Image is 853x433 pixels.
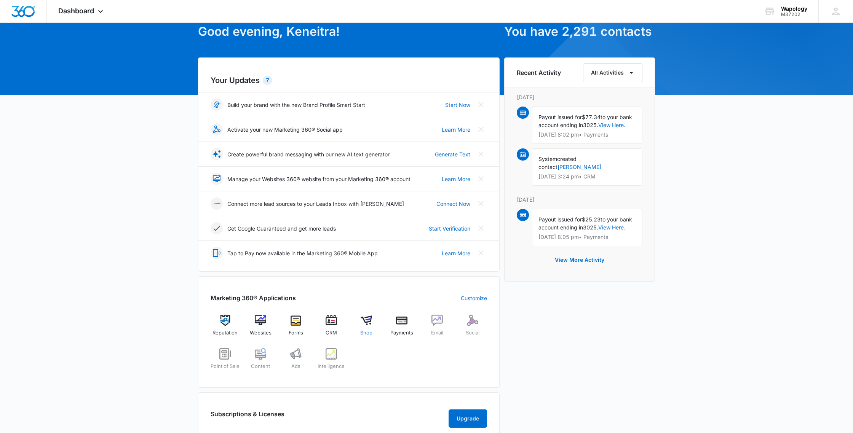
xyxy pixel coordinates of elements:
[198,22,500,41] h1: Good evening, Keneitra!
[316,315,346,342] a: CRM
[246,348,275,376] a: Content
[475,123,487,135] button: Close
[466,329,479,337] span: Social
[449,409,487,428] button: Upgrade
[227,126,343,134] p: Activate your new Marketing 360® Social app
[211,293,296,302] h2: Marketing 360® Applications
[538,234,636,240] p: [DATE] 8:05 pm • Payments
[211,348,240,376] a: Point of Sale
[538,174,636,179] p: [DATE] 3:24 pm • CRM
[431,329,443,337] span: Email
[475,247,487,259] button: Close
[227,249,378,257] p: Tap to Pay now available in the Marketing 360® Mobile App
[517,68,561,77] h6: Recent Activity
[582,216,601,223] span: $25.23
[423,315,452,342] a: Email
[291,363,300,370] span: Ads
[475,148,487,160] button: Close
[461,294,487,302] a: Customize
[445,101,470,109] a: Start Now
[227,175,411,183] p: Manage your Websites 360® website from your Marketing 360® account
[458,315,487,342] a: Social
[58,7,94,15] span: Dashboard
[517,196,642,204] p: [DATE]
[429,224,470,232] a: Start Verification
[316,348,346,376] a: Intelligence
[442,175,470,183] a: Learn More
[598,224,625,231] a: View Here.
[250,329,272,337] span: Websites
[435,150,470,158] a: Generate Text
[538,132,636,137] p: [DATE] 8:02 pm • Payments
[227,224,336,232] p: Get Google Guaranteed and get more leads
[352,315,381,342] a: Shop
[583,122,598,128] span: 3025.
[246,315,275,342] a: Websites
[538,216,582,223] span: Payout issued for
[475,99,487,111] button: Close
[360,329,372,337] span: Shop
[211,409,284,425] h2: Subscriptions & Licenses
[263,76,272,85] div: 7
[212,329,238,337] span: Reputation
[211,75,487,86] h2: Your Updates
[281,348,311,376] a: Ads
[781,12,807,17] div: account id
[583,224,598,231] span: 3025.
[387,315,417,342] a: Payments
[538,156,557,162] span: System
[289,329,303,337] span: Forms
[326,329,337,337] span: CRM
[538,114,582,120] span: Payout issued for
[390,329,413,337] span: Payments
[251,363,270,370] span: Content
[538,156,577,170] span: created contact
[442,249,470,257] a: Learn More
[436,200,470,208] a: Connect Now
[547,251,612,269] button: View More Activity
[475,173,487,185] button: Close
[227,150,390,158] p: Create powerful brand messaging with our new AI text generator
[504,22,655,41] h1: You have 2,291 contacts
[475,222,487,234] button: Close
[517,93,642,101] p: [DATE]
[211,315,240,342] a: Reputation
[781,6,807,12] div: account name
[583,63,642,82] button: All Activities
[227,200,404,208] p: Connect more lead sources to your Leads Inbox with [PERSON_NAME]
[598,122,625,128] a: View Here.
[227,101,365,109] p: Build your brand with the new Brand Profile Smart Start
[475,197,487,210] button: Close
[211,363,240,370] span: Point of Sale
[557,164,601,170] a: [PERSON_NAME]
[318,363,345,370] span: Intelligence
[582,114,601,120] span: $77.34
[281,315,311,342] a: Forms
[442,126,470,134] a: Learn More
